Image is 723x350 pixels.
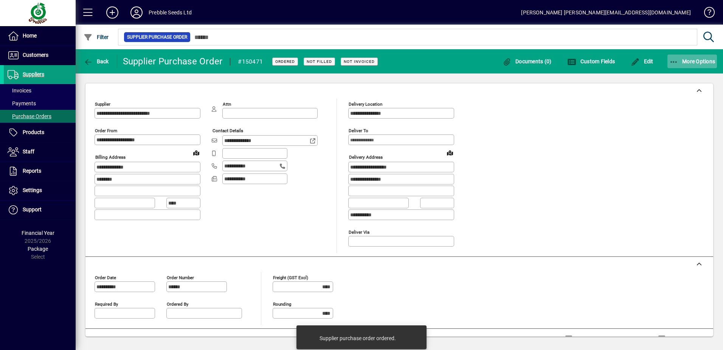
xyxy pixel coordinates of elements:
app-page-header-button: Back [76,55,117,68]
mat-label: Rounding [273,301,291,306]
button: Back [82,55,111,68]
a: Payments [4,97,76,110]
span: Edit [631,58,653,64]
mat-label: Deliver via [349,229,369,234]
mat-label: Supplier [95,102,110,107]
button: Add [100,6,124,19]
span: Documents (0) [503,58,552,64]
span: Home [23,33,37,39]
span: Custom Fields [567,58,615,64]
button: Filter [82,30,111,44]
span: Suppliers [23,71,44,77]
mat-label: Freight (GST excl) [273,275,308,280]
a: Customers [4,46,76,65]
mat-label: Order from [95,128,117,133]
a: Settings [4,181,76,200]
mat-label: Delivery Location [349,102,382,107]
span: Not Filled [307,59,332,64]
div: Supplier Purchase Order [123,55,223,67]
span: Support [23,206,42,212]
span: Customers [23,52,48,58]
span: Payments [8,100,36,106]
a: View on map [190,147,202,159]
div: #150471 [238,56,263,68]
span: Ordered [275,59,295,64]
span: More Options [669,58,715,64]
span: Staff [23,148,34,155]
button: Edit [629,55,655,68]
mat-label: Ordered by [167,301,188,306]
mat-label: Order date [95,275,116,280]
a: Invoices [4,84,76,97]
span: Financial Year [22,230,54,236]
span: Not Invoiced [344,59,375,64]
button: Custom Fields [565,55,617,68]
a: Knowledge Base [698,2,714,26]
mat-label: Order number [167,275,194,280]
span: Purchase Orders [8,113,51,119]
div: Supplier purchase order ordered. [320,334,396,342]
button: Documents (0) [501,55,554,68]
a: Purchase Orders [4,110,76,123]
label: Show Line Volumes/Weights [574,335,645,343]
span: Settings [23,187,42,193]
mat-label: Deliver To [349,128,368,133]
label: Compact View [667,335,704,343]
span: Reports [23,168,41,174]
span: Package [28,246,48,252]
span: Supplier Purchase Order [127,33,187,41]
span: Filter [84,34,109,40]
div: [PERSON_NAME] [PERSON_NAME][EMAIL_ADDRESS][DOMAIN_NAME] [521,6,691,19]
a: Reports [4,162,76,181]
span: Products [23,129,44,135]
a: Home [4,27,76,45]
button: More Options [667,55,717,68]
span: Invoices [8,87,31,94]
a: Products [4,123,76,142]
mat-label: Attn [223,102,231,107]
a: Staff [4,142,76,161]
span: Back [84,58,109,64]
div: Prebble Seeds Ltd [149,6,192,19]
mat-label: Required by [95,301,118,306]
button: Profile [124,6,149,19]
a: View on map [444,147,456,159]
a: Support [4,200,76,219]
